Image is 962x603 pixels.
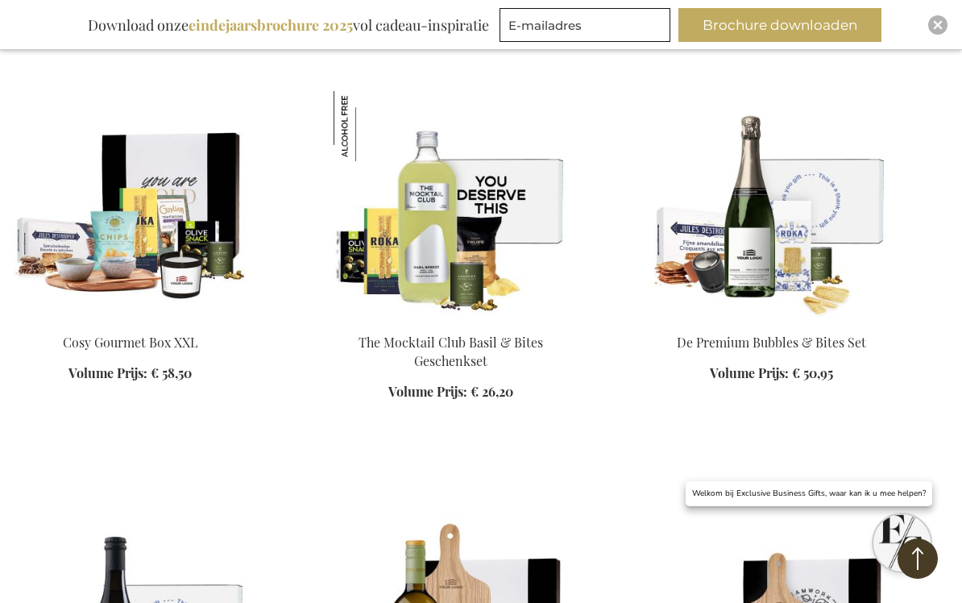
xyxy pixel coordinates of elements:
[933,20,943,30] img: Close
[471,383,513,400] span: € 26,20
[334,91,404,161] img: The Mocktail Club Basil & Bites Geschenkset
[189,15,353,35] b: eindejaarsbrochure 2025
[928,15,947,35] div: Close
[710,364,789,381] span: Volume Prijs:
[678,8,881,42] button: Brochure downloaden
[63,334,197,351] a: Cosy Gourmet Box XXL
[654,314,888,329] a: The Premium Bubbles & Bites Set
[654,91,888,317] img: The Premium Bubbles & Bites Set
[792,364,833,381] span: € 50,95
[68,364,147,381] span: Volume Prijs:
[388,383,467,400] span: Volume Prijs:
[81,8,496,42] div: Download onze vol cadeau-inspiratie
[334,91,567,317] img: The Mocktail Club Basil & Bites Geschenkset
[68,364,192,383] a: Volume Prijs: € 58,50
[151,364,192,381] span: € 58,50
[500,8,670,42] input: E-mailadres
[710,364,833,383] a: Volume Prijs: € 50,95
[13,91,247,317] img: Cosy Gourmet Box XXL
[388,383,513,401] a: Volume Prijs: € 26,20
[359,334,543,369] a: The Mocktail Club Basil & Bites Geschenkset
[677,334,866,351] a: De Premium Bubbles & Bites Set
[334,314,567,329] a: The Mocktail Club Basil & Bites Geschenkset The Mocktail Club Basil & Bites Geschenkset
[500,8,675,47] form: marketing offers and promotions
[13,314,247,329] a: Cosy Gourmet Box XXL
